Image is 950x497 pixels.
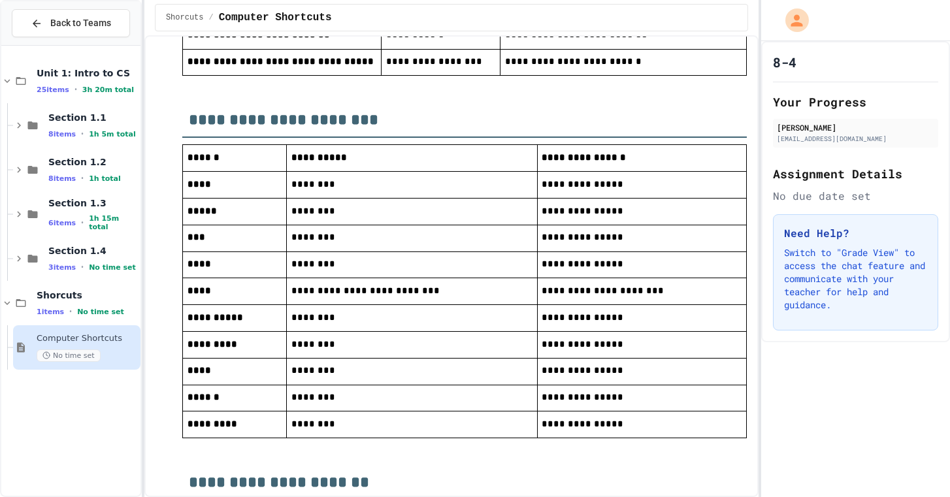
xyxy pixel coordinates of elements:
span: • [81,217,84,228]
span: Unit 1: Intro to CS [37,67,138,79]
span: Computer Shortcuts [219,10,332,25]
div: [EMAIL_ADDRESS][DOMAIN_NAME] [777,134,934,144]
span: Back to Teams [50,16,111,30]
button: Back to Teams [12,9,130,37]
span: No time set [89,263,136,272]
span: 1h 5m total [89,130,136,138]
span: Section 1.3 [48,197,138,209]
span: 1 items [37,308,64,316]
h1: 8-4 [773,53,796,71]
span: 3h 20m total [82,86,134,94]
span: Shorcuts [166,12,204,23]
h3: Need Help? [784,225,927,241]
span: Section 1.1 [48,112,138,123]
div: My Account [772,5,812,35]
span: • [81,173,84,184]
span: 1h 15m total [89,214,138,231]
span: 1h total [89,174,121,183]
span: Computer Shortcuts [37,333,138,344]
div: [PERSON_NAME] [777,121,934,133]
span: • [81,129,84,139]
span: 8 items [48,174,76,183]
span: 6 items [48,219,76,227]
span: 3 items [48,263,76,272]
span: No time set [77,308,124,316]
h2: Assignment Details [773,165,938,183]
span: No time set [37,349,101,362]
p: Switch to "Grade View" to access the chat feature and communicate with your teacher for help and ... [784,246,927,312]
span: Section 1.4 [48,245,138,257]
span: 25 items [37,86,69,94]
h2: Your Progress [773,93,938,111]
span: 8 items [48,130,76,138]
span: / [209,12,214,23]
span: Shorcuts [37,289,138,301]
span: • [69,306,72,317]
span: • [74,84,77,95]
span: Section 1.2 [48,156,138,168]
div: No due date set [773,188,938,204]
span: • [81,262,84,272]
